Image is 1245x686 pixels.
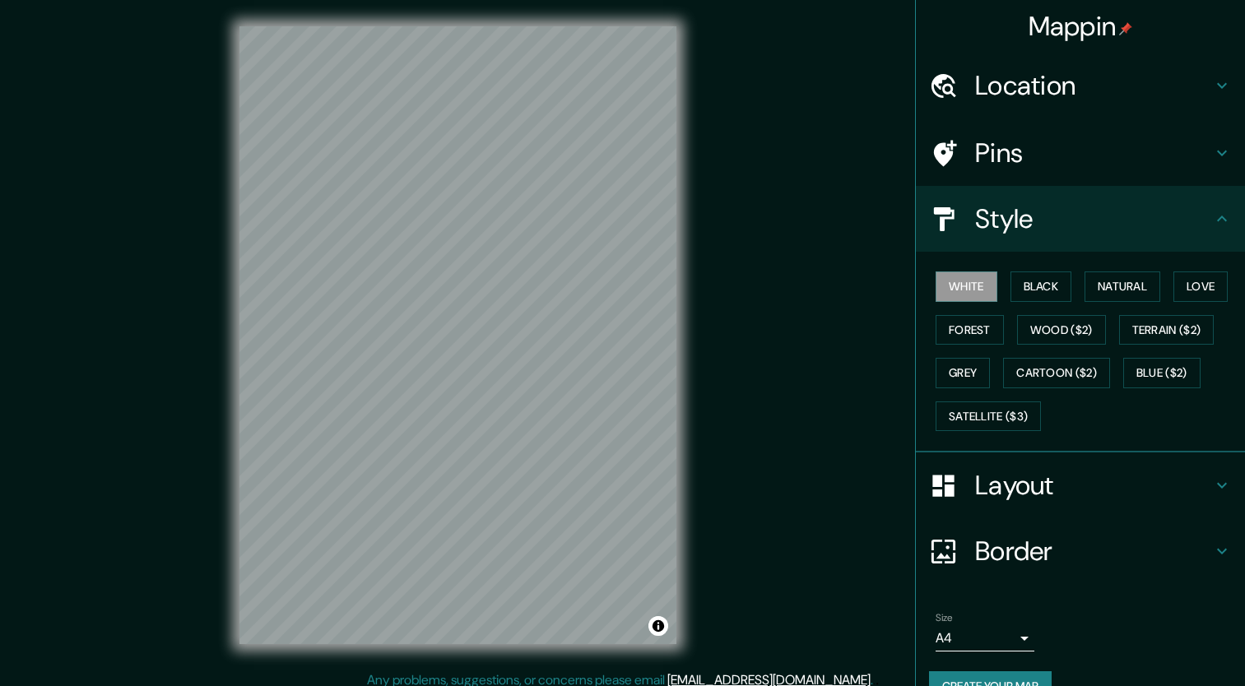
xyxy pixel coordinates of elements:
button: Natural [1085,271,1160,302]
h4: Location [975,69,1212,102]
h4: Pins [975,137,1212,169]
div: Pins [916,120,1245,186]
button: White [936,271,997,302]
div: Style [916,186,1245,252]
button: Toggle attribution [648,616,668,636]
button: Forest [936,315,1004,345]
button: Love [1173,271,1228,302]
canvas: Map [239,26,676,644]
h4: Style [975,202,1212,235]
button: Grey [936,358,990,388]
button: Satellite ($3) [936,401,1041,432]
img: pin-icon.png [1119,22,1132,35]
div: Location [916,53,1245,118]
button: Cartoon ($2) [1003,358,1110,388]
div: A4 [936,625,1034,651]
div: Border [916,518,1245,584]
div: Layout [916,452,1245,518]
button: Terrain ($2) [1119,315,1215,345]
h4: Layout [975,469,1212,502]
button: Black [1010,271,1072,302]
h4: Border [975,535,1212,568]
button: Wood ($2) [1017,315,1106,345]
h4: Mappin [1029,10,1133,43]
iframe: Help widget launcher [1099,622,1227,668]
button: Blue ($2) [1123,358,1201,388]
label: Size [936,611,953,625]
